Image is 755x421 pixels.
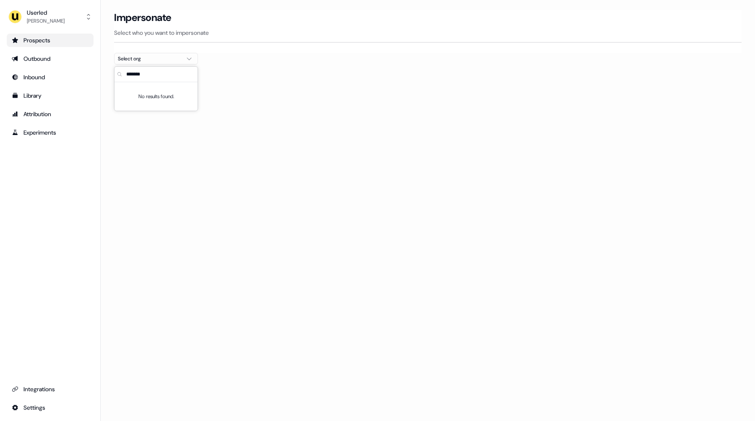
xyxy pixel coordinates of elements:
a: Go to templates [7,89,94,102]
a: Go to integrations [7,382,94,396]
div: Attribution [12,110,89,118]
div: [PERSON_NAME] [27,17,65,25]
div: Prospects [12,36,89,44]
div: Library [12,91,89,100]
div: Settings [12,403,89,412]
a: Go to experiments [7,126,94,139]
p: Select who you want to impersonate [114,29,742,37]
div: Suggestions [115,82,198,111]
button: Select org [114,53,198,65]
div: Select org [118,55,181,63]
h3: Impersonate [114,11,172,24]
a: Go to attribution [7,107,94,121]
a: Go to integrations [7,401,94,414]
button: Userled[PERSON_NAME] [7,7,94,27]
a: Go to outbound experience [7,52,94,65]
div: Experiments [12,128,89,137]
a: Go to Inbound [7,70,94,84]
a: Go to prospects [7,34,94,47]
div: Outbound [12,55,89,63]
div: Userled [27,8,65,17]
div: Inbound [12,73,89,81]
div: Integrations [12,385,89,393]
div: No results found. [115,82,198,111]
